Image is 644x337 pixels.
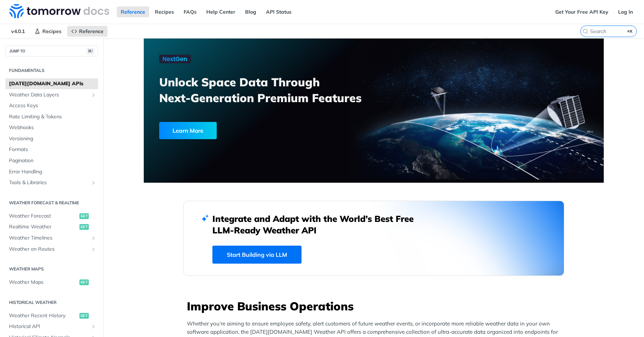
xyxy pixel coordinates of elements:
a: Help Center [202,6,239,17]
h2: Fundamentals [5,67,98,74]
a: Webhooks [5,122,98,133]
span: Formats [9,146,96,153]
a: Start Building via LLM [212,246,302,264]
a: Access Keys [5,100,98,111]
a: Weather Forecastget [5,211,98,222]
a: Blog [241,6,260,17]
span: Rate Limiting & Tokens [9,113,96,120]
a: Error Handling [5,167,98,177]
h2: Weather Maps [5,266,98,272]
button: Show subpages for Weather on Routes [91,246,96,252]
svg: Search [583,28,588,34]
a: Reference [67,26,107,37]
h3: Improve Business Operations [187,298,564,314]
a: Versioning [5,133,98,144]
button: JUMP TO⌘/ [5,46,98,56]
a: Weather Mapsget [5,277,98,288]
span: v4.0.1 [7,26,29,37]
span: Webhooks [9,124,96,131]
kbd: ⌘K [626,28,635,35]
span: Weather Maps [9,279,78,286]
a: [DATE][DOMAIN_NAME] APIs [5,78,98,89]
span: Weather on Routes [9,246,89,253]
h2: Weather Forecast & realtime [5,200,98,206]
a: Weather on RoutesShow subpages for Weather on Routes [5,244,98,255]
span: Pagination [9,157,96,164]
h2: Integrate and Adapt with the World’s Best Free LLM-Ready Weather API [212,213,424,236]
button: Show subpages for Historical API [91,324,96,329]
a: Rate Limiting & Tokens [5,111,98,122]
span: Recipes [42,28,61,35]
a: Pagination [5,155,98,166]
span: Access Keys [9,102,96,109]
span: Weather Forecast [9,213,78,220]
img: Tomorrow.io Weather API Docs [9,4,109,18]
button: Show subpages for Weather Data Layers [91,92,96,98]
a: Reference [117,6,149,17]
a: API Status [262,6,295,17]
a: Learn More [159,122,337,139]
span: Historical API [9,323,89,330]
a: Tools & LibrariesShow subpages for Tools & Libraries [5,177,98,188]
div: Learn More [159,122,217,139]
a: Historical APIShow subpages for Historical API [5,321,98,332]
img: NextGen [159,55,191,63]
a: Weather Data LayersShow subpages for Weather Data Layers [5,90,98,100]
span: Versioning [9,135,96,142]
span: [DATE][DOMAIN_NAME] APIs [9,80,96,87]
span: get [79,279,89,285]
span: Reference [79,28,103,35]
button: Show subpages for Tools & Libraries [91,180,96,186]
a: Get Your Free API Key [551,6,612,17]
a: Formats [5,144,98,155]
span: get [79,213,89,219]
span: ⌘/ [86,48,94,54]
h3: Unlock Space Data Through Next-Generation Premium Features [159,74,382,106]
h2: Historical Weather [5,299,98,306]
span: Weather Timelines [9,234,89,242]
a: Recipes [151,6,178,17]
a: FAQs [180,6,201,17]
a: Recipes [31,26,65,37]
span: Tools & Libraries [9,179,89,186]
span: Weather Recent History [9,312,78,319]
a: Log In [614,6,637,17]
button: Show subpages for Weather Timelines [91,235,96,241]
a: Realtime Weatherget [5,222,98,232]
a: Weather Recent Historyget [5,310,98,321]
span: get [79,313,89,319]
span: Weather Data Layers [9,91,89,99]
span: Error Handling [9,168,96,176]
span: Realtime Weather [9,223,78,231]
span: get [79,224,89,230]
a: Weather TimelinesShow subpages for Weather Timelines [5,233,98,243]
